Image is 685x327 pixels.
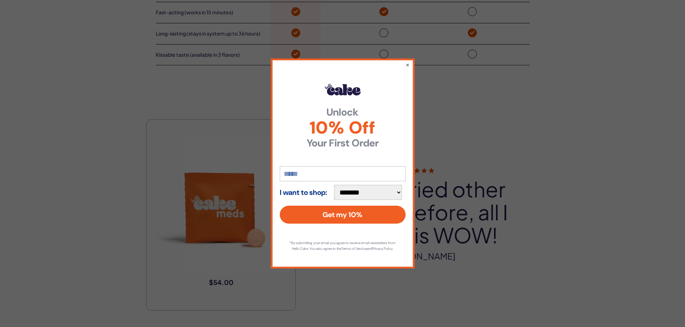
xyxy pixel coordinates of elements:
[341,246,366,251] a: Terms of Service
[287,240,398,252] p: *By submitting your email you agree to receive email newsletters from Hello Cake. You also agree ...
[280,107,406,117] strong: Unlock
[280,119,406,136] span: 10% Off
[372,246,392,251] a: Privacy Policy
[406,61,410,68] button: ×
[325,84,361,95] img: Hello Cake
[280,206,406,224] button: Get my 10%
[280,138,406,148] strong: Your First Order
[280,188,327,196] strong: I want to shop:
